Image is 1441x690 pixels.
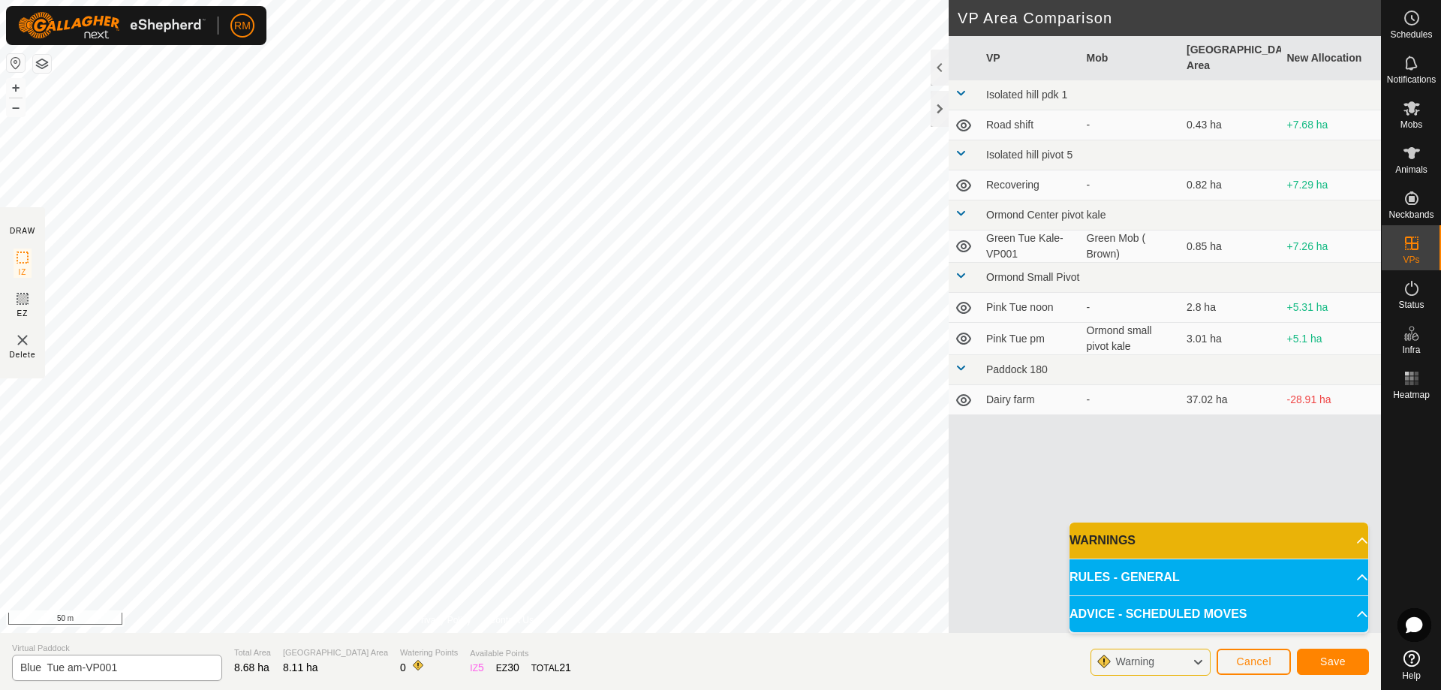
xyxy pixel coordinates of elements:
[986,363,1048,375] span: Paddock 180
[1395,165,1427,174] span: Animals
[986,89,1067,101] span: Isolated hill pdk 1
[980,231,1081,263] td: Green Tue Kale-VP001
[283,646,388,659] span: [GEOGRAPHIC_DATA] Area
[1297,649,1369,675] button: Save
[1069,605,1247,623] span: ADVICE - SCHEDULED MOVES
[1398,300,1424,309] span: Status
[234,646,271,659] span: Total Area
[234,18,251,34] span: RM
[1390,30,1432,39] span: Schedules
[7,54,25,72] button: Reset Map
[496,660,519,676] div: EZ
[1382,644,1441,686] a: Help
[1281,170,1382,200] td: +7.29 ha
[1087,392,1175,408] div: -
[415,613,471,627] a: Privacy Policy
[470,660,483,676] div: IZ
[1217,649,1291,675] button: Cancel
[1403,255,1419,264] span: VPs
[531,660,571,676] div: TOTAL
[1402,671,1421,680] span: Help
[1069,523,1368,559] p-accordion-header: WARNINGS
[17,308,29,319] span: EZ
[1069,559,1368,595] p-accordion-header: RULES - GENERAL
[980,170,1081,200] td: Recovering
[1069,596,1368,632] p-accordion-header: ADVICE - SCHEDULED MOVES
[980,293,1081,323] td: Pink Tue noon
[1281,110,1382,140] td: +7.68 ha
[1320,655,1346,667] span: Save
[1087,231,1175,262] div: Green Mob ( Brown)
[18,12,206,39] img: Gallagher Logo
[1281,293,1382,323] td: +5.31 ha
[1387,75,1436,84] span: Notifications
[1115,655,1154,667] span: Warning
[12,642,222,655] span: Virtual Paddock
[489,613,534,627] a: Contact Us
[400,661,406,673] span: 0
[14,331,32,349] img: VP
[400,646,458,659] span: Watering Points
[1181,385,1281,415] td: 37.02 ha
[986,271,1079,283] span: Ormond Small Pivot
[7,79,25,97] button: +
[1393,390,1430,399] span: Heatmap
[7,98,25,116] button: –
[1181,293,1281,323] td: 2.8 ha
[1087,300,1175,315] div: -
[1081,36,1181,80] th: Mob
[980,36,1081,80] th: VP
[1281,36,1382,80] th: New Allocation
[1281,231,1382,263] td: +7.26 ha
[980,323,1081,355] td: Pink Tue pm
[1400,120,1422,129] span: Mobs
[478,661,484,673] span: 5
[1069,568,1180,586] span: RULES - GENERAL
[980,385,1081,415] td: Dairy farm
[507,661,519,673] span: 30
[1181,323,1281,355] td: 3.01 ha
[1181,110,1281,140] td: 0.43 ha
[958,9,1381,27] h2: VP Area Comparison
[470,647,571,660] span: Available Points
[980,110,1081,140] td: Road shift
[1281,323,1382,355] td: +5.1 ha
[234,661,269,673] span: 8.68 ha
[1388,210,1433,219] span: Neckbands
[1087,323,1175,354] div: Ormond small pivot kale
[1069,532,1136,550] span: WARNINGS
[33,55,51,73] button: Map Layers
[1402,345,1420,354] span: Infra
[1181,170,1281,200] td: 0.82 ha
[283,661,318,673] span: 8.11 ha
[1087,117,1175,133] div: -
[1181,231,1281,263] td: 0.85 ha
[1087,177,1175,193] div: -
[19,267,27,278] span: IZ
[1236,655,1271,667] span: Cancel
[986,209,1106,221] span: Ormond Center pivot kale
[10,349,36,360] span: Delete
[559,661,571,673] span: 21
[986,149,1072,161] span: Isolated hill pivot 5
[10,225,35,237] div: DRAW
[1181,36,1281,80] th: [GEOGRAPHIC_DATA] Area
[1281,385,1382,415] td: -28.91 ha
